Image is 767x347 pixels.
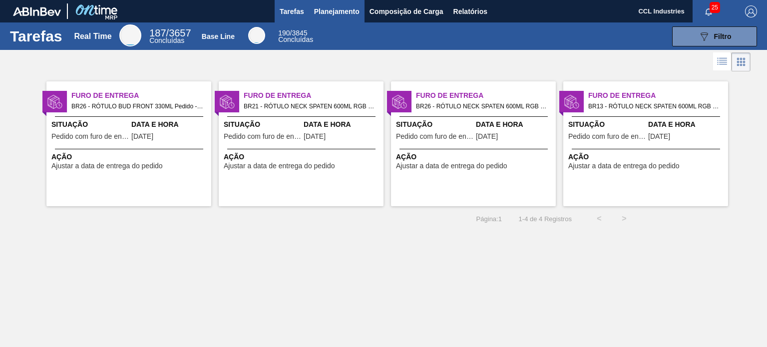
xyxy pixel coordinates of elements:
[202,32,235,40] div: Base Line
[416,101,548,112] span: BR26 - RÓTULO NECK SPATEN 600ML RGB Pedido - 2004255
[710,2,720,13] span: 25
[280,5,304,17] span: Tarefas
[672,26,757,46] button: Filtro
[396,152,553,162] span: Ação
[416,90,556,101] span: Furo de Entrega
[396,133,473,140] span: Pedido com furo de entrega
[588,101,720,112] span: BR13 - RÓTULO NECK SPATEN 600ML RGB Pedido - 2004250
[131,133,153,140] span: 31/08/2025,
[51,119,129,130] span: Situação
[476,119,553,130] span: Data e Hora
[278,30,313,43] div: Base Line
[304,133,326,140] span: 29/08/2025,
[612,206,637,231] button: >
[224,119,301,130] span: Situação
[648,119,726,130] span: Data e Hora
[713,52,732,71] div: Visão em Lista
[13,7,61,16] img: TNhmsLtSVTkK8tSr43FrP2fwEKptu5GPRR3wAAAABJRU5ErkJggg==
[10,30,62,42] h1: Tarefas
[588,90,728,101] span: Furo de Entrega
[648,133,670,140] span: 03/09/2025,
[149,29,191,44] div: Real Time
[745,5,757,17] img: Logout
[224,162,335,170] span: Ajustar a data de entrega do pedido
[568,133,646,140] span: Pedido com furo de entrega
[119,24,141,46] div: Real Time
[244,101,376,112] span: BR21 - RÓTULO NECK SPATEN 600ML RGB Pedido - 2004252
[568,119,646,130] span: Situação
[476,133,498,140] span: 01/09/2025,
[278,29,307,37] span: / 3845
[392,94,407,109] img: status
[131,119,209,130] span: Data e Hora
[453,5,487,17] span: Relatórios
[149,36,184,44] span: Concluídas
[568,162,680,170] span: Ajustar a data de entrega do pedido
[51,162,163,170] span: Ajustar a data de entrega do pedido
[51,133,129,140] span: Pedido com furo de entrega
[476,215,502,223] span: Página : 1
[224,133,301,140] span: Pedido com furo de entrega
[714,32,732,40] span: Filtro
[278,35,313,43] span: Concluídas
[278,29,290,37] span: 190
[732,52,751,71] div: Visão em Cards
[74,32,111,41] div: Real Time
[244,90,383,101] span: Furo de Entrega
[587,206,612,231] button: <
[304,119,381,130] span: Data e Hora
[248,27,265,44] div: Base Line
[71,101,203,112] span: BR26 - RÓTULO BUD FRONT 330ML Pedido - 2001641
[370,5,443,17] span: Composição de Carga
[396,119,473,130] span: Situação
[220,94,235,109] img: status
[149,27,166,38] span: 187
[71,90,211,101] span: Furo de Entrega
[149,27,191,38] span: / 3657
[568,152,726,162] span: Ação
[314,5,360,17] span: Planejamento
[517,215,572,223] span: 1 - 4 de 4 Registros
[51,152,209,162] span: Ação
[564,94,579,109] img: status
[47,94,62,109] img: status
[693,4,725,18] button: Notificações
[224,152,381,162] span: Ação
[396,162,507,170] span: Ajustar a data de entrega do pedido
